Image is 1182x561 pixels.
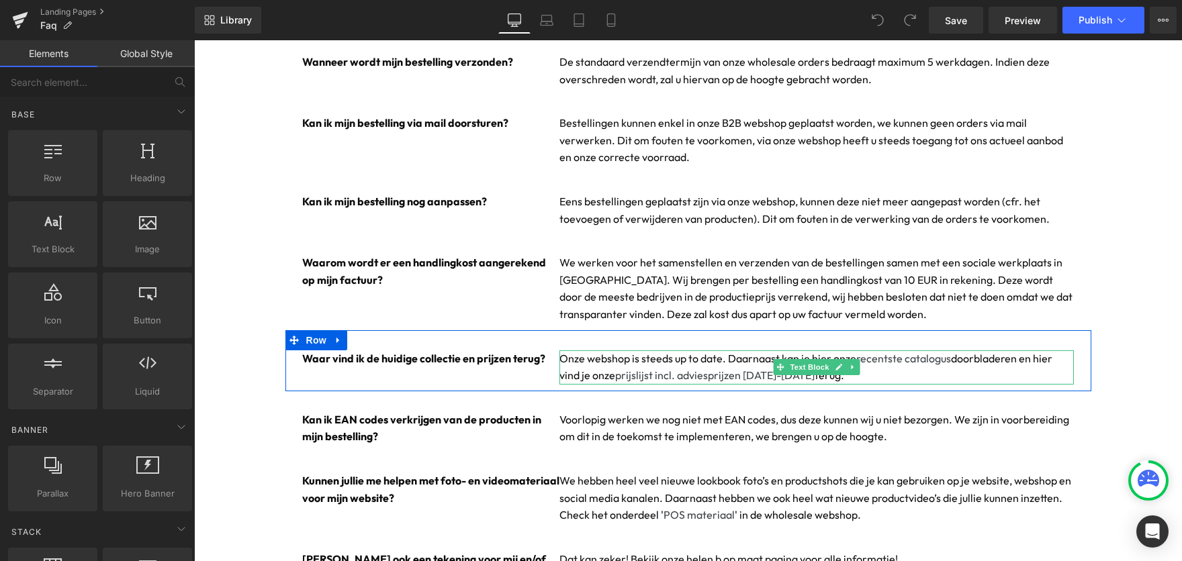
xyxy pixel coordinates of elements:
[469,468,541,481] a: POS materiaal
[1136,515,1169,548] div: Open Intercom Messenger
[97,40,195,67] a: Global Style
[108,372,347,403] b: Kan ik EAN codes verkrijgen van de producten in mijn bestelling?
[108,433,365,464] b: Kunnen jullie me helpen met foto- en videomateriaal voor mijn website?
[421,328,621,342] a: prijslijst incl. adviesprijzen [DATE]-[DATE]
[652,319,666,335] a: Expand / Collapse
[195,7,261,34] a: New Library
[107,487,188,501] span: Hero Banner
[108,512,352,543] b: [PERSON_NAME] ook een tekening voor mij en/of mijn winkel maken?
[864,7,891,34] button: Undo
[12,171,93,185] span: Row
[107,242,188,256] span: Image
[107,385,188,399] span: Liquid
[365,511,880,528] p: Dat kan zeker! Bekijk onze helen b op maat pagina voor alle informatie!
[563,7,595,34] a: Tablet
[108,311,351,325] b: Waar vind ik de huidige collectie en prijzen terug?
[12,385,93,399] span: Separator
[1150,7,1177,34] button: More
[12,313,93,327] span: Icon
[365,432,880,484] p: We hebben heel veel nieuwe lookbook foto’s en productshots die je kan gebruiken op je website, we...
[531,7,563,34] a: Laptop
[498,7,531,34] a: Desktop
[1079,15,1112,25] span: Publish
[40,20,57,31] span: Faq
[12,242,93,256] span: Text Block
[365,371,880,405] p: Voorlopig werken we nog niet met EAN codes, dus deze kunnen wij u niet bezorgen. We zijn in voorb...
[107,171,188,185] span: Heading
[108,15,319,28] b: Wanneer wordt mijn bestelling verzonden?
[220,14,252,26] span: Library
[1062,7,1144,34] button: Publish
[108,215,352,246] b: Waarom wordt er een handlingkost aangerekend op mijn factuur?
[109,290,136,310] span: Row
[989,7,1057,34] a: Preview
[10,423,50,436] span: Banner
[40,7,195,17] a: Landing Pages
[365,214,880,283] div: We werken voor het samenstellen en verzenden van de bestellingen samen met een sociale werkplaats...
[108,76,314,89] b: Kan ik mijn bestelling via mail doorsturen?
[10,108,36,121] span: Base
[365,74,880,126] p: Bestellingen kunnen enkel in onze B2B webshop geplaatst worden, we kunnen geen orders via mail ve...
[662,311,757,325] a: recentste catalogus
[108,154,293,168] b: Kan ik mijn bestelling nog aanpassen?
[365,153,880,187] p: Eens bestellingen geplaatst zijn via onze webshop, kunnen deze niet meer aangepast worden (cfr. h...
[136,290,153,310] a: Expand / Collapse
[594,319,638,335] span: Text Block
[1005,13,1041,28] span: Preview
[595,7,627,34] a: Mobile
[107,313,188,327] span: Button
[12,487,93,501] span: Parallax
[365,13,880,48] p: De standaard verzendtermijn van onze wholesale orders bedraagt maximum 5 werkdagen. Indien deze o...
[897,7,923,34] button: Redo
[945,13,967,28] span: Save
[10,525,43,538] span: Stack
